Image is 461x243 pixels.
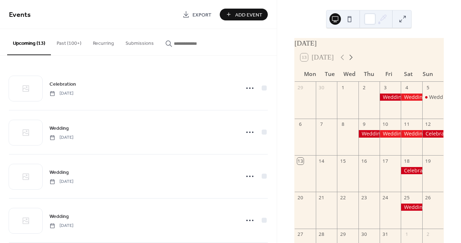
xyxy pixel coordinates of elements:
div: 26 [425,195,431,201]
div: 10 [382,121,389,128]
div: 5 [425,84,431,91]
button: Upcoming (13) [7,29,51,55]
div: 1 [339,84,346,91]
div: 13 [297,158,304,164]
div: 27 [297,231,304,238]
span: Add Event [235,11,262,19]
div: Sat [398,66,418,82]
div: Wedding [429,94,451,101]
div: 21 [318,195,325,201]
div: Wed [339,66,359,82]
div: 28 [318,231,325,238]
button: Past (100+) [51,29,87,54]
div: 9 [361,121,367,128]
span: Wedding [49,125,69,132]
div: Wedding [401,130,422,137]
span: Wedding [49,213,69,220]
button: Recurring [87,29,120,54]
div: Tue [320,66,339,82]
div: 12 [425,121,431,128]
span: Celebration [49,81,76,88]
a: Wedding [49,212,69,220]
div: 3 [382,84,389,91]
div: 4 [403,84,410,91]
div: 25 [403,195,410,201]
div: Thu [359,66,379,82]
div: Fri [379,66,399,82]
div: 15 [339,158,346,164]
div: 16 [361,158,367,164]
a: Wedding [49,124,69,132]
div: 23 [361,195,367,201]
button: Add Event [220,9,268,20]
span: [DATE] [49,134,73,141]
span: Export [193,11,212,19]
a: Export [177,9,217,20]
span: [DATE] [49,90,73,97]
div: Wedding [401,94,422,101]
div: 31 [382,231,389,238]
span: [DATE] [49,178,73,185]
span: [DATE] [49,223,73,229]
div: 14 [318,158,325,164]
div: 24 [382,195,389,201]
div: 2 [425,231,431,238]
div: 11 [403,121,410,128]
div: 6 [297,121,304,128]
div: 8 [339,121,346,128]
div: Sun [418,66,438,82]
div: 30 [361,231,367,238]
div: Celebration [401,167,422,174]
div: Wedding [422,94,443,101]
div: 30 [318,84,325,91]
div: 20 [297,195,304,201]
div: 19 [425,158,431,164]
div: 18 [403,158,410,164]
div: Wedding [358,130,380,137]
div: Celebration [422,130,443,137]
div: 2 [361,84,367,91]
a: Wedding [49,168,69,176]
div: Mon [300,66,320,82]
button: Submissions [120,29,160,54]
span: Events [9,8,31,22]
div: 29 [297,84,304,91]
div: 22 [339,195,346,201]
div: [DATE] [295,38,443,49]
div: Wedding [401,204,422,211]
div: 1 [403,231,410,238]
div: 7 [318,121,325,128]
span: Wedding [49,169,69,176]
div: Wedding [380,130,401,137]
div: 17 [382,158,389,164]
div: 29 [339,231,346,238]
a: Celebration [49,80,76,88]
div: Wedding [380,94,401,101]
